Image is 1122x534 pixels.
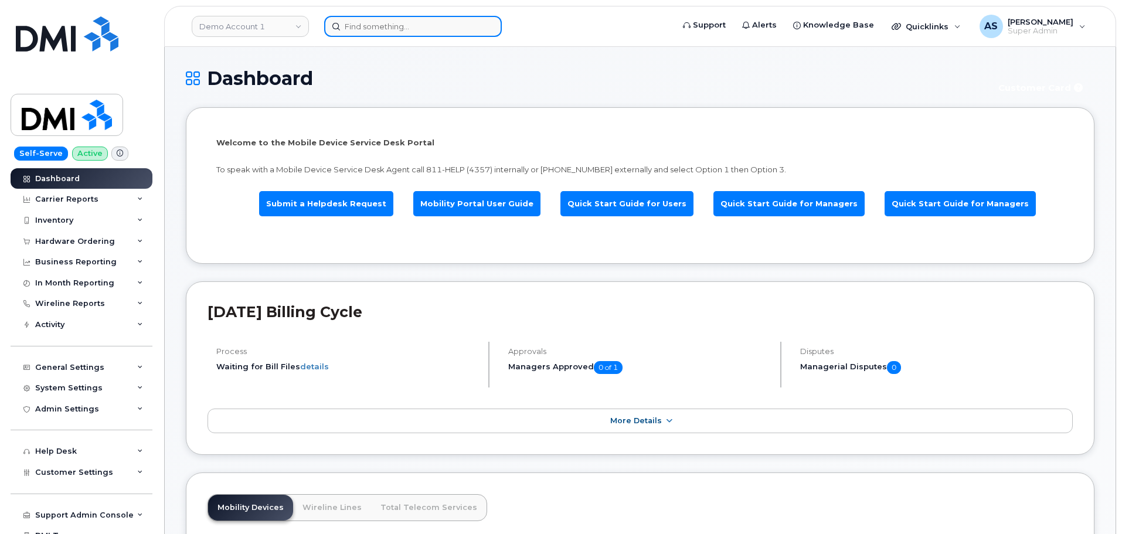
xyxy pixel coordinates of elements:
[885,191,1036,216] a: Quick Start Guide for Managers
[800,361,1073,374] h5: Managerial Disputes
[216,137,1064,148] p: Welcome to the Mobile Device Service Desk Portal
[560,191,693,216] a: Quick Start Guide for Users
[713,191,865,216] a: Quick Start Guide for Managers
[989,77,1094,98] button: Customer Card
[508,347,770,356] h4: Approvals
[216,164,1064,175] p: To speak with a Mobile Device Service Desk Agent call 811-HELP (4357) internally or [PHONE_NUMBER...
[371,495,487,521] a: Total Telecom Services
[508,361,770,374] h5: Managers Approved
[259,191,393,216] a: Submit a Helpdesk Request
[610,416,662,425] span: More Details
[887,361,901,374] span: 0
[300,362,329,371] a: details
[216,361,478,372] li: Waiting for Bill Files
[216,347,478,356] h4: Process
[594,361,623,374] span: 0 of 1
[800,347,1073,356] h4: Disputes
[413,191,540,216] a: Mobility Portal User Guide
[293,495,371,521] a: Wireline Lines
[208,495,293,521] a: Mobility Devices
[186,68,983,89] h1: Dashboard
[208,303,1073,321] h2: [DATE] Billing Cycle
